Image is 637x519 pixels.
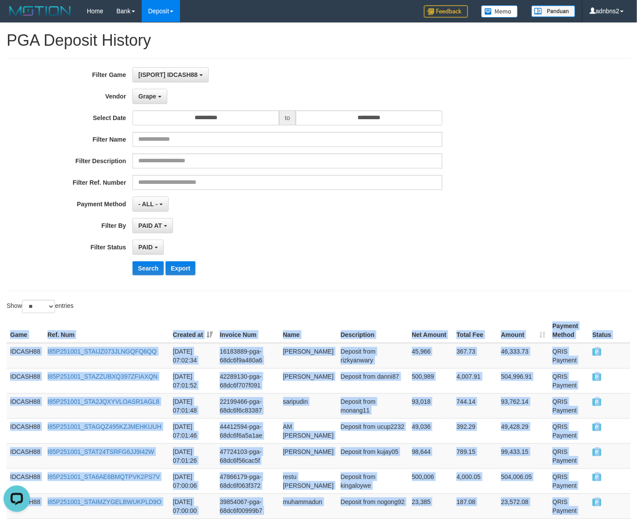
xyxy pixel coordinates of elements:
td: 98,644 [409,443,453,468]
td: IDCASH88 [7,343,44,369]
td: 789.15 [453,443,497,468]
span: PAID [593,474,601,481]
td: [DATE] 07:00:00 [169,493,217,519]
a: I85P251001_STA6AE6BMQTPVK2PS7V [48,473,160,480]
td: Deposit from rizkyanwary [337,343,409,369]
span: PAID [138,244,152,251]
td: QRIS Payment [549,468,589,493]
td: 744.14 [453,393,497,418]
td: [PERSON_NAME] [280,343,337,369]
span: PAID [593,424,601,431]
td: 46,333.73 [497,343,549,369]
button: Export [166,261,195,275]
td: 47866179-pga-68dc6f063f372 [216,468,279,493]
td: [PERSON_NAME] [280,443,337,468]
td: [DATE] 07:01:48 [169,393,217,418]
a: I85P251001_STAZZUBXQ397ZFIAXQN [48,373,158,380]
a: I85P251001_STAT24TSRFG6JJ9I42W [48,448,154,455]
td: 392.29 [453,418,497,443]
td: 16183889-pga-68dc6f9a480a6 [216,343,279,369]
th: Name [280,318,337,343]
td: IDCASH88 [7,468,44,493]
td: 22199466-pga-68dc6f6c83387 [216,393,279,418]
th: Net Amount [409,318,453,343]
button: Open LiveChat chat widget [4,4,30,30]
td: Deposit from ucup2232 [337,418,409,443]
td: 93,018 [409,393,453,418]
td: 367.73 [453,343,497,369]
button: [ISPORT] IDCASH88 [133,67,208,82]
span: to [279,110,296,125]
td: 23,385 [409,493,453,519]
td: IDCASH88 [7,418,44,443]
span: PAID [593,373,601,381]
label: Show entries [7,300,74,313]
td: 93,762.14 [497,393,549,418]
th: Payment Method [549,318,589,343]
td: [DATE] 07:01:52 [169,368,217,393]
td: 49,428.29 [497,418,549,443]
td: 39854067-pga-68dc6f00999b7 [216,493,279,519]
td: 504,996.91 [497,368,549,393]
a: I85P251001_STAIJZ073JLNGQFQ6QQ [48,348,157,355]
td: 504,006.05 [497,468,549,493]
td: 4,000.05 [453,468,497,493]
th: Created at: activate to sort column ascending [169,318,217,343]
button: - ALL - [133,197,168,212]
td: QRIS Payment [549,393,589,418]
td: 45,966 [409,343,453,369]
a: I85P251001_STAIMZYGELBWUKPLD9O [48,498,162,505]
td: 49,036 [409,418,453,443]
h1: PGA Deposit History [7,32,630,49]
td: Deposit from monang11 [337,393,409,418]
td: IDCASH88 [7,368,44,393]
td: 187.08 [453,493,497,519]
span: - ALL - [138,201,158,208]
td: QRIS Payment [549,368,589,393]
img: Feedback.jpg [424,5,468,18]
td: QRIS Payment [549,418,589,443]
td: QRIS Payment [549,343,589,369]
button: Grape [133,89,167,104]
span: Grape [138,93,156,100]
th: Amount: activate to sort column ascending [497,318,549,343]
td: [DATE] 07:01:26 [169,443,217,468]
td: Deposit from kujay05 [337,443,409,468]
td: 500,006 [409,468,453,493]
td: AM [PERSON_NAME] [280,418,337,443]
span: PAID [593,398,601,406]
td: 500,989 [409,368,453,393]
td: IDCASH88 [7,443,44,468]
td: Deposit from nogong92 [337,493,409,519]
span: PAID [593,449,601,456]
img: Button%20Memo.svg [481,5,518,18]
th: Invoice Num [216,318,279,343]
td: 42289130-pga-68dc6f707f091 [216,368,279,393]
td: 99,433.15 [497,443,549,468]
th: Description [337,318,409,343]
a: I85P251001_STAGQZ495KZJMEHKUUH [48,423,162,430]
td: [DATE] 07:00:06 [169,468,217,493]
td: 4,007.91 [453,368,497,393]
td: 44412594-pga-68dc6f6a5a1ae [216,418,279,443]
span: [ISPORT] IDCASH88 [138,71,198,78]
img: panduan.png [531,5,575,17]
th: Status [589,318,630,343]
td: muhammadun [280,493,337,519]
td: QRIS Payment [549,493,589,519]
span: PAID [593,348,601,356]
td: IDCASH88 [7,393,44,418]
th: Ref. Num [44,318,169,343]
td: restu [PERSON_NAME] [280,468,337,493]
td: 47724103-pga-68dc6f56cac5f [216,443,279,468]
select: Showentries [22,300,55,313]
span: PAID [593,499,601,506]
td: [DATE] 07:02:34 [169,343,217,369]
td: [DATE] 07:01:46 [169,418,217,443]
td: 23,572.08 [497,493,549,519]
td: Deposit from danni87 [337,368,409,393]
td: Deposit from kingaloywe [337,468,409,493]
button: Search [133,261,164,275]
a: I85P251001_STA2JQXYVLOASR1AGL8 [48,398,159,405]
td: saripudin [280,393,337,418]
